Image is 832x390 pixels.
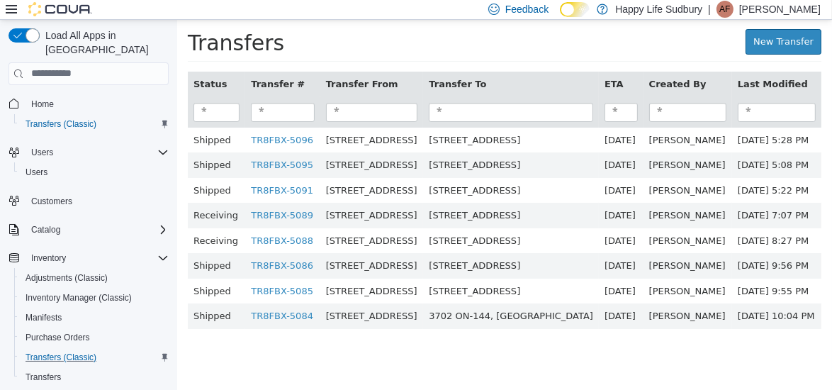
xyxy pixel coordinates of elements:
td: Receiving [11,183,68,208]
td: [DATE] [422,158,466,184]
td: [DATE] 10:04 PM [555,284,644,309]
span: Inventory [31,252,66,264]
span: Transfers [11,11,107,35]
td: [DATE] [422,259,466,284]
span: Customers [31,196,72,207]
button: Inventory [3,248,174,268]
span: Tanner Chretien [472,240,549,251]
td: [DATE] 7:07 PM [555,183,644,208]
a: Manifests [20,309,67,326]
td: [DATE] [422,108,466,133]
td: [DATE] [422,183,466,208]
span: Customers [26,192,169,210]
span: 1021 KINGSWAY UNIT 3, SUDBURY [149,240,240,251]
a: Home [26,96,60,113]
td: [DATE] 8:27 PM [555,208,644,234]
a: TR8FBX-5084 [74,291,136,301]
p: Happy Life Sudbury [615,1,702,18]
input: Dark Mode [560,2,590,17]
button: ETA [427,57,449,72]
button: Transfer From [149,57,224,72]
span: Home [31,99,54,110]
img: Cova [28,2,92,16]
p: [PERSON_NAME] [739,1,821,18]
span: Transfers (Classic) [26,352,96,363]
button: Last Modified [561,57,634,72]
td: Shipped [11,259,68,284]
td: [DATE] 5:28 PM [555,108,644,133]
td: [DATE] 9:56 PM [555,233,644,259]
p: | [708,1,711,18]
span: Feedback [505,2,549,16]
span: 1021 KINGSWAY UNIT 3, SUDBURY [149,216,240,226]
span: Trevor Drouin [472,165,549,176]
a: TR8FBX-5091 [74,165,136,176]
a: TR8FBX-5089 [74,190,136,201]
button: Home [3,94,174,114]
button: Inventory Manager (Classic) [14,288,174,308]
span: Transfers (Classic) [26,118,96,130]
button: Transfers (Classic) [14,347,174,367]
td: Shipped [11,284,68,309]
span: AF [719,1,730,18]
a: TR8FBX-5096 [74,115,136,126]
span: Transfers [20,369,169,386]
a: Transfers (Classic) [20,116,102,133]
a: Adjustments (Classic) [20,269,113,286]
span: Catalog [26,221,169,238]
span: Purchase Orders [26,332,90,343]
a: New Transfer [568,9,644,35]
span: Home [26,95,169,113]
span: Users [26,167,47,178]
a: Purchase Orders [20,329,96,346]
td: Receiving [11,208,68,234]
button: Users [3,143,174,162]
span: 1021 KINGSWAY UNIT 3, SUDBURY [149,190,240,201]
span: Users [31,147,53,158]
span: Transfers (Classic) [20,349,169,366]
a: Inventory Manager (Classic) [20,289,137,306]
a: Transfers [20,369,67,386]
span: Tanner Chretien [472,190,549,201]
button: Transfers [14,367,174,387]
span: Adjustments (Classic) [26,272,108,284]
td: Shipped [11,108,68,133]
button: Status [16,57,52,72]
span: Trevor Drouin [472,115,549,126]
button: Created By [472,57,532,72]
span: 1307 Algonquin Ave #1 [252,165,343,176]
a: TR8FBX-5095 [74,140,136,150]
span: Amanda Filiatrault [472,291,549,301]
span: Inventory Manager (Classic) [20,289,169,306]
button: Adjustments (Classic) [14,268,174,288]
button: Transfers (Classic) [14,114,174,134]
span: Manifests [20,309,169,326]
button: Catalog [26,221,66,238]
span: 3702 ON-144, Chelmsford [252,291,416,301]
button: Users [14,162,174,182]
span: Dark Mode [560,17,561,18]
span: Adjustments (Classic) [20,269,169,286]
a: TR8FBX-5086 [74,240,136,251]
span: 1021 KINGSWAY UNIT 3, SUDBURY [149,291,240,301]
button: Users [26,144,59,161]
span: 42 Lakeshore Dr, North Bay [149,115,240,126]
td: Shipped [11,133,68,158]
span: Inventory Manager (Classic) [26,292,132,303]
button: Inventory [26,250,72,267]
a: TR8FBX-5088 [74,216,136,226]
button: Transfer To [252,57,312,72]
td: [DATE] [422,133,466,158]
span: Users [20,164,169,181]
button: Customers [3,191,174,211]
td: [DATE] [422,208,466,234]
span: 3045 Old Highway 69 Unit 2 [252,216,343,226]
span: 42 Lakeshore Dr, North Bay [149,140,240,150]
span: Transfers [26,372,61,383]
button: Catalog [3,220,174,240]
a: Transfers (Classic) [20,349,102,366]
button: Transfer # [74,57,130,72]
span: Tanner Chretien [472,266,549,277]
td: Shipped [11,158,68,184]
span: 3045 Old Highway 69 Unit 2 [252,240,343,251]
